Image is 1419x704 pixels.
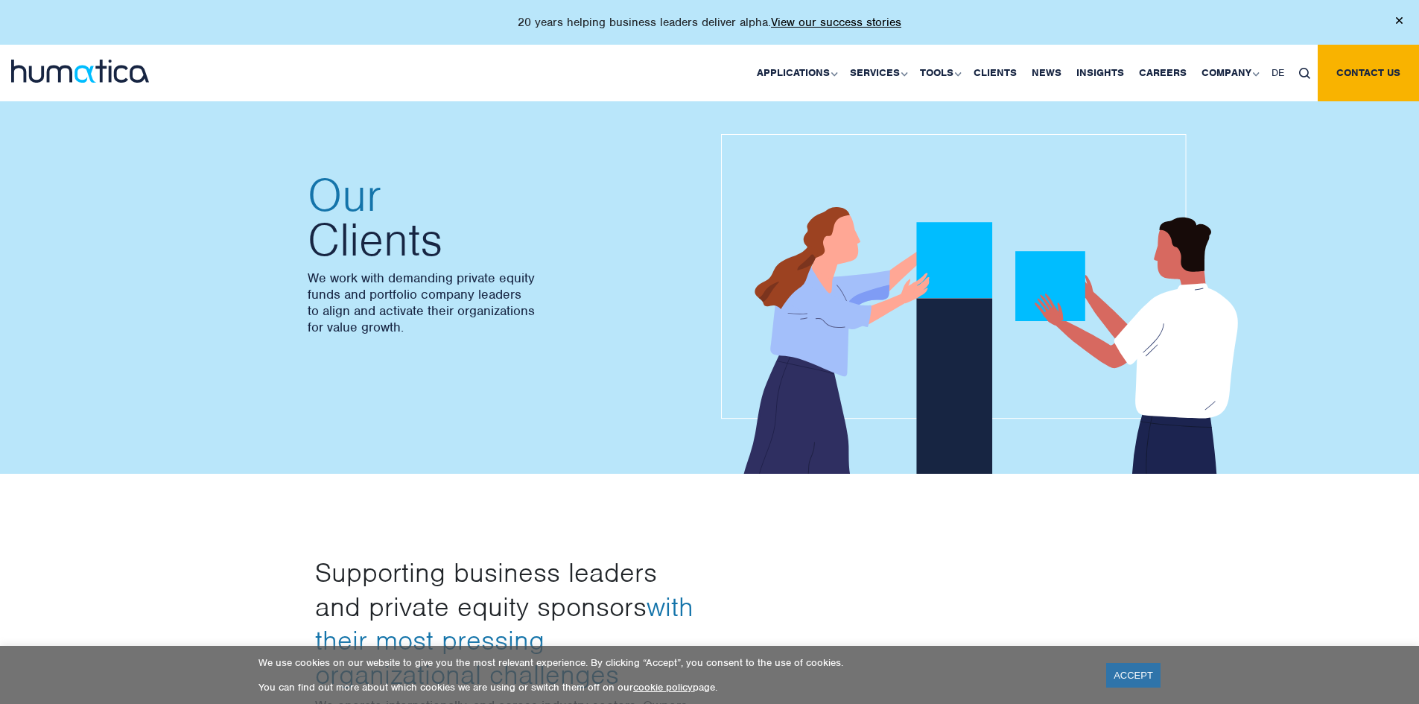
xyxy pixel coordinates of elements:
a: Contact us [1318,45,1419,101]
span: DE [1272,66,1284,79]
p: We use cookies on our website to give you the most relevant experience. By clicking “Accept”, you... [258,656,1088,669]
a: View our success stories [771,15,901,30]
h3: Supporting business leaders and private equity sponsors [315,556,699,691]
a: cookie policy [633,681,693,694]
h2: Clients [308,173,695,262]
a: DE [1264,45,1292,101]
a: News [1024,45,1069,101]
a: Applications [749,45,842,101]
a: Insights [1069,45,1131,101]
a: Clients [966,45,1024,101]
img: logo [11,60,149,83]
a: Company [1194,45,1264,101]
span: with their most pressing organizational challenges [315,589,693,691]
img: about_banner1 [721,134,1257,477]
span: Our [308,173,695,218]
a: Tools [912,45,966,101]
p: 20 years helping business leaders deliver alpha. [518,15,901,30]
a: ACCEPT [1106,663,1161,688]
img: search_icon [1299,68,1310,79]
p: You can find out more about which cookies we are using or switch them off on our page. [258,681,1088,694]
a: Careers [1131,45,1194,101]
a: Services [842,45,912,101]
p: We work with demanding private equity funds and portfolio company leaders to align and activate t... [308,270,695,335]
